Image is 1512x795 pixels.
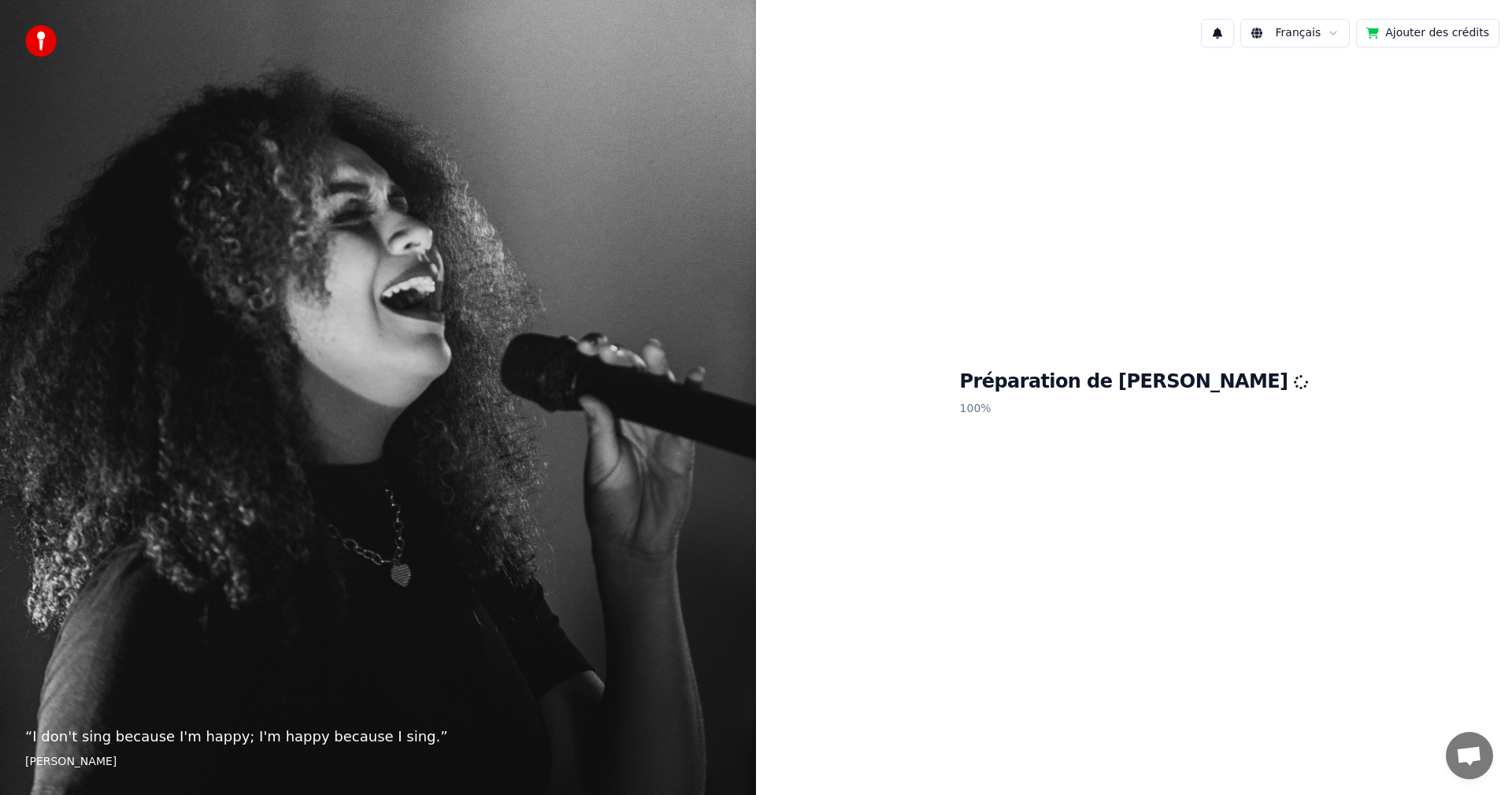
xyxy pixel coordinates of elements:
p: 100 % [960,395,1309,423]
footer: [PERSON_NAME] [25,754,731,770]
button: Ajouter des crédits [1356,19,1499,47]
h1: Préparation de [PERSON_NAME] [960,370,1309,395]
img: youka [25,25,57,57]
div: Ouvrir le chat [1446,732,1493,779]
p: “ I don't sing because I'm happy; I'm happy because I sing. ” [25,726,731,748]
